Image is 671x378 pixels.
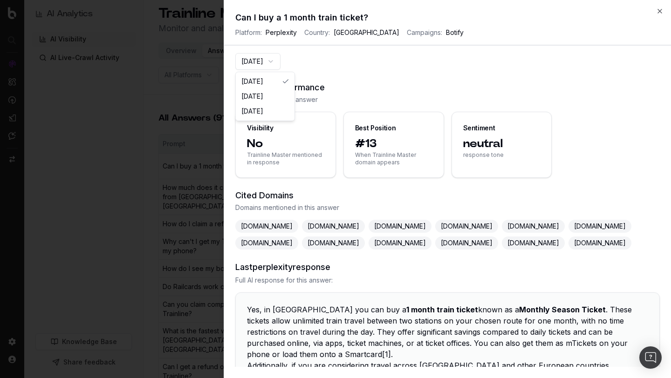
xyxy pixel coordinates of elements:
span: Country: [304,28,330,37]
span: [DOMAIN_NAME] [568,220,631,233]
span: [DOMAIN_NAME] [502,236,565,250]
span: Full AI response for this answer: [235,276,660,285]
span: Botify [446,28,464,37]
h3: Cited Domains [235,189,660,202]
span: Trainline Master mentioned in response [247,151,324,166]
span: [DOMAIN_NAME] [435,220,498,233]
span: When Trainline Master domain appears [355,151,432,166]
span: [DATE] [241,107,263,116]
span: neutral [463,136,541,151]
span: [DOMAIN_NAME] [435,236,498,250]
span: [DOMAIN_NAME] [302,220,365,233]
span: [DOMAIN_NAME] [235,220,298,233]
div: Visibility [247,123,274,133]
h3: Last perplexity response [235,261,660,274]
div: Best Position [355,123,396,133]
span: [DATE] [241,77,263,86]
h3: Platform Performance [235,81,660,94]
span: [DOMAIN_NAME] [369,236,431,250]
span: Campaigns: [407,28,442,37]
div: Sentiment [463,123,495,133]
span: [DOMAIN_NAME] [369,220,431,233]
strong: 1 month train ticket [406,305,478,314]
span: [DOMAIN_NAME] [235,236,298,250]
span: [DATE] [241,92,263,101]
span: No [247,136,324,151]
span: Key metrics for this answer [235,95,660,104]
span: Perplexity [266,28,297,37]
span: #13 [355,136,432,151]
span: [GEOGRAPHIC_DATA] [334,28,399,37]
span: [DOMAIN_NAME] [568,236,631,250]
span: response tone [463,151,541,159]
h2: Can I buy a 1 month train ticket? [235,11,660,24]
span: Domains mentioned in this answer [235,203,660,212]
strong: Monthly Season Ticket [519,305,606,314]
span: Platform: [235,28,262,37]
span: [DOMAIN_NAME] [302,236,365,250]
span: [DOMAIN_NAME] [502,220,565,233]
p: Yes, in [GEOGRAPHIC_DATA] you can buy a known as a . These tickets allow unlimited train travel b... [247,304,648,360]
